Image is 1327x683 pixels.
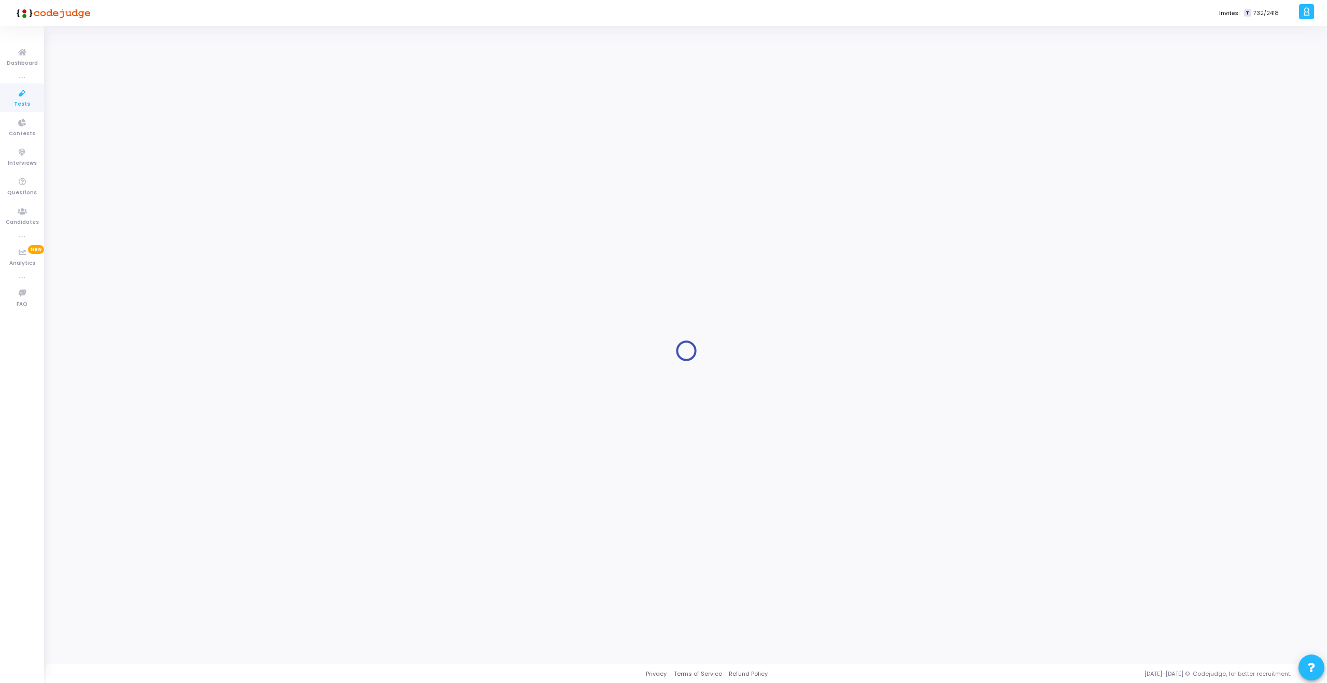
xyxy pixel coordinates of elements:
label: Invites: [1219,9,1240,18]
div: [DATE]-[DATE] © Codejudge, for better recruitment. [768,670,1314,678]
a: Refund Policy [729,670,768,678]
span: T [1244,9,1251,17]
img: logo [13,3,91,23]
span: Interviews [8,159,37,168]
span: New [28,245,44,254]
a: Privacy [646,670,667,678]
span: Contests [9,130,35,138]
span: FAQ [17,300,27,309]
span: Dashboard [7,59,38,68]
a: Terms of Service [674,670,722,678]
span: Candidates [6,218,39,227]
span: 732/2418 [1253,9,1279,18]
span: Questions [7,189,37,197]
span: Analytics [9,259,35,268]
span: Tests [14,100,30,109]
